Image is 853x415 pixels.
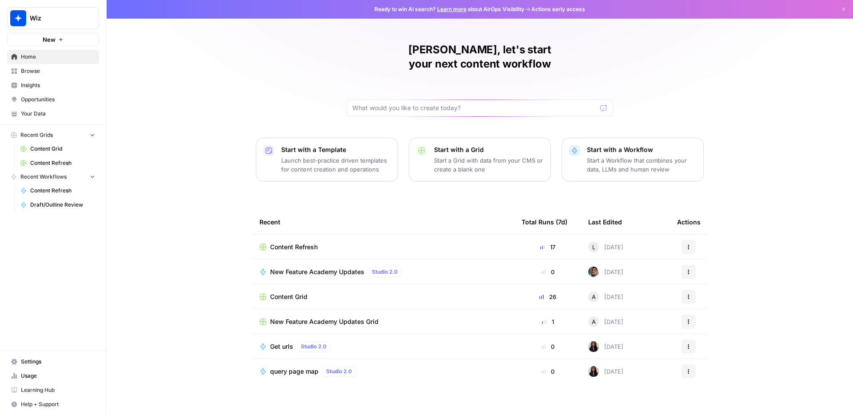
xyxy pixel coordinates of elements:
[30,145,95,153] span: Content Grid
[352,104,597,112] input: What would you like to create today?
[270,292,307,301] span: Content Grid
[588,291,623,302] div: [DATE]
[43,35,56,44] span: New
[437,6,466,12] a: Learn more
[270,317,379,326] span: New Feature Academy Updates Grid
[434,156,543,174] p: Start a Grid with data from your CMS or create a blank one
[587,156,696,174] p: Start a Workflow that combines your data, LLMs and human review
[588,341,599,352] img: rox323kbkgutb4wcij4krxobkpon
[259,243,507,251] a: Content Refresh
[270,367,319,376] span: query page map
[677,210,701,234] div: Actions
[7,170,99,184] button: Recent Workflows
[522,267,574,276] div: 0
[592,243,595,251] span: L
[16,184,99,198] a: Content Refresh
[281,156,391,174] p: Launch best-practice driven templates for content creation and operations
[375,5,524,13] span: Ready to win AI search? about AirOps Visibility
[7,78,99,92] a: Insights
[7,128,99,142] button: Recent Grids
[259,341,507,352] a: Get urlsStudio 2.0
[7,369,99,383] a: Usage
[588,341,623,352] div: [DATE]
[592,292,596,301] span: A
[259,366,507,377] a: query page mapStudio 2.0
[16,198,99,212] a: Draft/Outline Review
[21,81,95,89] span: Insights
[522,292,574,301] div: 26
[21,400,95,408] span: Help + Support
[259,292,507,301] a: Content Grid
[10,10,26,26] img: Wiz Logo
[256,138,398,181] button: Start with a TemplateLaunch best-practice driven templates for content creation and operations
[21,110,95,118] span: Your Data
[7,50,99,64] a: Home
[7,383,99,397] a: Learning Hub
[522,342,574,351] div: 0
[30,201,95,209] span: Draft/Outline Review
[588,267,599,277] img: u93l1oyz1g39q1i4vkrv6vz0p6p4
[30,187,95,195] span: Content Refresh
[588,242,623,252] div: [DATE]
[16,142,99,156] a: Content Grid
[434,145,543,154] p: Start with a Grid
[21,358,95,366] span: Settings
[21,53,95,61] span: Home
[7,33,99,46] button: New
[270,243,318,251] span: Content Refresh
[259,210,507,234] div: Recent
[7,355,99,369] a: Settings
[21,96,95,104] span: Opportunities
[7,7,99,29] button: Workspace: Wiz
[7,92,99,107] a: Opportunities
[30,159,95,167] span: Content Refresh
[522,210,567,234] div: Total Runs (7d)
[7,107,99,121] a: Your Data
[372,268,398,276] span: Studio 2.0
[301,343,327,351] span: Studio 2.0
[531,5,585,13] span: Actions early access
[592,317,596,326] span: A
[347,43,613,71] h1: [PERSON_NAME], let's start your next content workflow
[7,64,99,78] a: Browse
[522,367,574,376] div: 0
[270,342,293,351] span: Get urls
[259,317,507,326] a: New Feature Academy Updates Grid
[588,267,623,277] div: [DATE]
[21,67,95,75] span: Browse
[522,243,574,251] div: 17
[30,14,84,23] span: Wiz
[20,173,67,181] span: Recent Workflows
[21,386,95,394] span: Learning Hub
[20,131,53,139] span: Recent Grids
[16,156,99,170] a: Content Refresh
[259,267,507,277] a: New Feature Academy UpdatesStudio 2.0
[562,138,704,181] button: Start with a WorkflowStart a Workflow that combines your data, LLMs and human review
[522,317,574,326] div: 1
[270,267,364,276] span: New Feature Academy Updates
[588,210,622,234] div: Last Edited
[281,145,391,154] p: Start with a Template
[588,316,623,327] div: [DATE]
[409,138,551,181] button: Start with a GridStart a Grid with data from your CMS or create a blank one
[588,366,599,377] img: rox323kbkgutb4wcij4krxobkpon
[7,397,99,411] button: Help + Support
[587,145,696,154] p: Start with a Workflow
[21,372,95,380] span: Usage
[588,366,623,377] div: [DATE]
[326,367,352,375] span: Studio 2.0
